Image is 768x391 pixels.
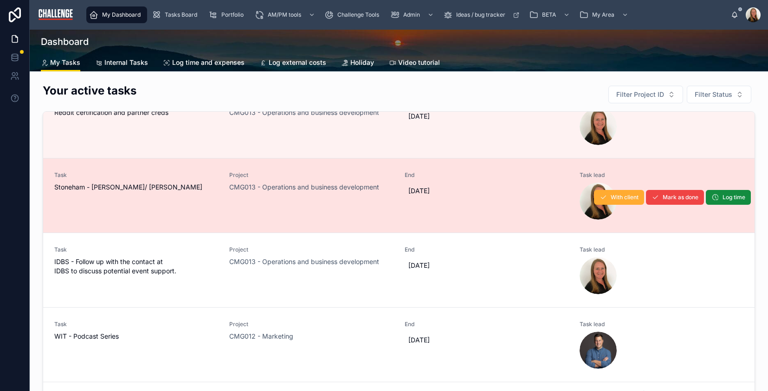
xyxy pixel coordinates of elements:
span: End [405,246,568,253]
img: App logo [37,7,74,22]
button: With client [594,190,644,205]
a: TaskStoneham - [PERSON_NAME]/ [PERSON_NAME]ProjectCMG013 - Operations and business developmentEnd... [43,158,755,233]
span: [DATE] [408,335,565,345]
a: CMG012 - Marketing [229,332,293,341]
a: My Dashboard [86,6,147,23]
a: My Tasks [41,54,80,72]
span: BETA [542,11,556,19]
a: My Area [576,6,633,23]
span: IDBS - Follow up with the contact at IDBS to discuss potential event support. [54,257,218,276]
span: Filter Status [695,90,732,99]
span: Task lead [580,171,743,179]
a: Reddit certification and partner credsCMG013 - Operations and business development[DATE] [43,83,755,158]
span: Challenge Tools [337,11,379,19]
a: CMG013 - Operations and business development [229,108,379,117]
span: Log time and expenses [172,58,245,67]
h1: Dashboard [41,35,89,48]
span: Tasks Board [165,11,197,19]
a: Ideas / bug tracker [440,6,524,23]
span: Video tutorial [398,58,440,67]
h2: Your active tasks [43,83,136,98]
span: [DATE] [408,261,565,270]
a: TaskWIT - Podcast SeriesProjectCMG012 - MarketingEnd[DATE]Task lead [43,307,755,382]
a: Log external costs [259,54,326,73]
span: Log time [723,194,745,201]
span: Holiday [350,58,374,67]
a: Portfolio [206,6,250,23]
a: CMG013 - Operations and business development [229,183,379,192]
span: My Area [592,11,614,19]
span: Project [229,171,393,179]
a: Video tutorial [389,54,440,73]
span: Admin [403,11,420,19]
a: Log time and expenses [163,54,245,73]
span: Stoneham - [PERSON_NAME]/ [PERSON_NAME] [54,183,218,192]
span: Task [54,321,218,328]
span: With client [611,194,639,201]
span: Task lead [580,246,743,253]
button: Select Button [687,86,751,103]
span: Reddit certification and partner creds [54,108,218,117]
span: Task [54,171,218,179]
span: WIT - Podcast Series [54,332,218,341]
button: Select Button [608,86,683,103]
button: Log time [706,190,751,205]
span: Internal Tasks [104,58,148,67]
span: Project [229,246,393,253]
span: [DATE] [408,186,565,195]
span: Task lead [580,321,743,328]
button: Mark as done [646,190,704,205]
span: My Dashboard [102,11,141,19]
span: My Tasks [50,58,80,67]
a: Challenge Tools [322,6,386,23]
a: Internal Tasks [95,54,148,73]
a: TaskIDBS - Follow up with the contact at IDBS to discuss potential event support.ProjectCMG013 - ... [43,233,755,307]
a: BETA [526,6,574,23]
span: End [405,321,568,328]
span: Task [54,246,218,253]
span: Project [229,321,393,328]
span: Ideas / bug tracker [456,11,505,19]
a: Admin [387,6,439,23]
span: [DATE] [408,112,565,121]
span: Portfolio [221,11,244,19]
span: Log external costs [269,58,326,67]
a: CMG013 - Operations and business development [229,257,379,266]
span: AM/PM tools [268,11,301,19]
span: End [405,171,568,179]
span: Mark as done [663,194,698,201]
div: scrollable content [82,5,731,25]
a: AM/PM tools [252,6,320,23]
a: Holiday [341,54,374,73]
a: Tasks Board [149,6,204,23]
span: Filter Project ID [616,90,664,99]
